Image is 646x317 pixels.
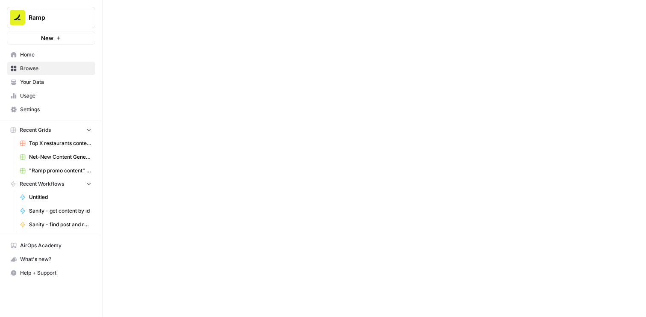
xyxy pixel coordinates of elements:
[7,48,95,62] a: Home
[29,13,80,22] span: Ramp
[16,218,95,231] a: Sanity - find post and retrieve content block
[7,253,95,266] div: What's new?
[20,51,91,59] span: Home
[16,204,95,218] a: Sanity - get content by id
[16,164,95,178] a: "Ramp promo content" generator -> Publish Sanity updates
[7,239,95,252] a: AirOps Academy
[16,150,95,164] a: Net-New Content Generator - Grid Template
[7,252,95,266] button: What's new?
[16,190,95,204] a: Untitled
[7,178,95,190] button: Recent Workflows
[20,106,91,113] span: Settings
[10,10,25,25] img: Ramp Logo
[29,139,91,147] span: Top X restaurants content generator
[7,7,95,28] button: Workspace: Ramp
[7,124,95,136] button: Recent Grids
[7,62,95,75] a: Browse
[7,89,95,103] a: Usage
[7,266,95,280] button: Help + Support
[16,136,95,150] a: Top X restaurants content generator
[20,78,91,86] span: Your Data
[29,153,91,161] span: Net-New Content Generator - Grid Template
[7,75,95,89] a: Your Data
[20,242,91,249] span: AirOps Academy
[29,207,91,215] span: Sanity - get content by id
[20,126,51,134] span: Recent Grids
[20,92,91,100] span: Usage
[29,193,91,201] span: Untitled
[7,32,95,44] button: New
[20,65,91,72] span: Browse
[29,221,91,228] span: Sanity - find post and retrieve content block
[29,167,91,175] span: "Ramp promo content" generator -> Publish Sanity updates
[20,180,64,188] span: Recent Workflows
[20,269,91,277] span: Help + Support
[7,103,95,116] a: Settings
[41,34,53,42] span: New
